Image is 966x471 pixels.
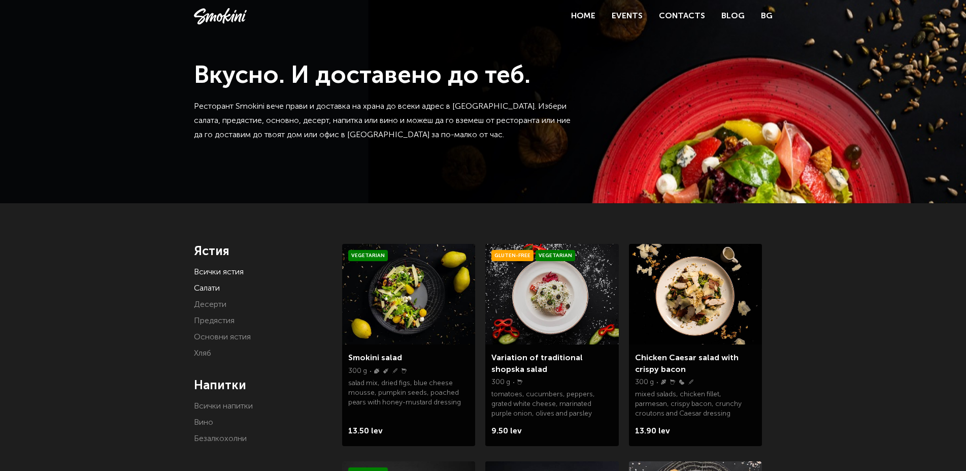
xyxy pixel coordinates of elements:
[348,354,402,362] a: Smokini salad
[491,354,583,373] a: Variation of traditional shopska salad
[635,378,654,387] p: 300 g
[679,380,684,385] img: Eggs.svg
[194,244,327,259] h4: Ястия
[383,368,388,373] img: Sinape.svg
[194,285,220,293] a: Салати
[635,354,739,373] a: Chicken Caesar salad with crispy bacon
[635,390,756,422] p: mixed salads, chicken fillet, parmesan, crispy bacon, crunchy croutons and Caesar dressing
[194,350,211,358] a: Хляб
[491,424,532,438] span: 9.50 lev
[688,380,693,385] img: Wheat.svg
[571,12,595,20] a: Home
[194,268,244,276] a: Всички ястия
[194,402,253,411] a: Всички напитки
[485,244,618,344] img: Smokini_Winter_Menu_6.jpg
[670,380,675,385] img: Milk.svg
[374,368,379,373] img: Nuts.svg
[348,250,388,261] span: Vegetarian
[761,9,773,23] a: BG
[612,12,643,20] a: Events
[348,379,469,411] p: salad mix, dried figs, blue cheese mousse, pumpkin seeds, poached pears with honey-mustard dressing
[517,380,522,385] img: Milk.svg
[491,390,612,422] p: tomatoes, cucumbers, peppers, grated white cheese, marinated purple onion, olives and parsley
[721,12,745,20] a: Blog
[342,244,475,344] img: Smokini_Winter_Menu_21.jpg
[194,435,247,443] a: Безалкохолни
[661,380,666,385] img: Fish.svg
[194,61,575,91] h1: Вкусно. И доставено до теб.
[629,244,762,344] img: a0bd2dfa7939bea41583f5152c5e58f3001739ca23e674f59b2584116c8911d2.jpeg
[536,250,575,261] span: Vegetarian
[392,368,397,373] img: Wheat.svg
[348,366,367,376] p: 300 g
[194,317,235,325] a: Предястия
[659,12,705,20] a: Contacts
[402,368,407,373] img: Milk.svg
[194,378,327,393] h4: Напитки
[194,333,251,341] a: Основни ястия
[194,100,575,142] p: Ресторант Smokini вече прави и доставка на храна до всеки адрес в [GEOGRAPHIC_DATA]. Избери салат...
[194,301,226,309] a: Десерти
[491,250,534,261] span: Gluten-free
[348,424,389,438] span: 13.50 lev
[491,378,510,387] p: 300 g
[194,419,213,427] a: Вино
[635,424,676,438] span: 13.90 lev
